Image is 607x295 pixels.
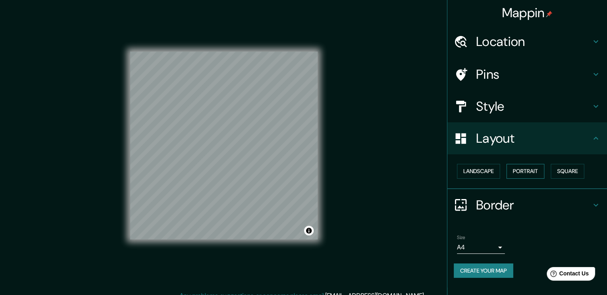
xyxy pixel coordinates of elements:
iframe: Help widget launcher [536,264,598,286]
label: Size [457,234,465,241]
h4: Style [476,98,591,114]
div: Style [447,90,607,122]
button: Toggle attribution [304,226,314,235]
h4: Layout [476,130,591,146]
div: Pins [447,58,607,90]
h4: Border [476,197,591,213]
h4: Mappin [502,5,553,21]
button: Square [551,164,584,179]
div: Border [447,189,607,221]
button: Create your map [454,263,513,278]
div: Layout [447,122,607,154]
h4: Location [476,34,591,50]
div: Location [447,26,607,58]
h4: Pins [476,66,591,82]
canvas: Map [130,52,318,239]
button: Portrait [506,164,544,179]
button: Landscape [457,164,500,179]
div: A4 [457,241,505,254]
img: pin-icon.png [546,11,552,17]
